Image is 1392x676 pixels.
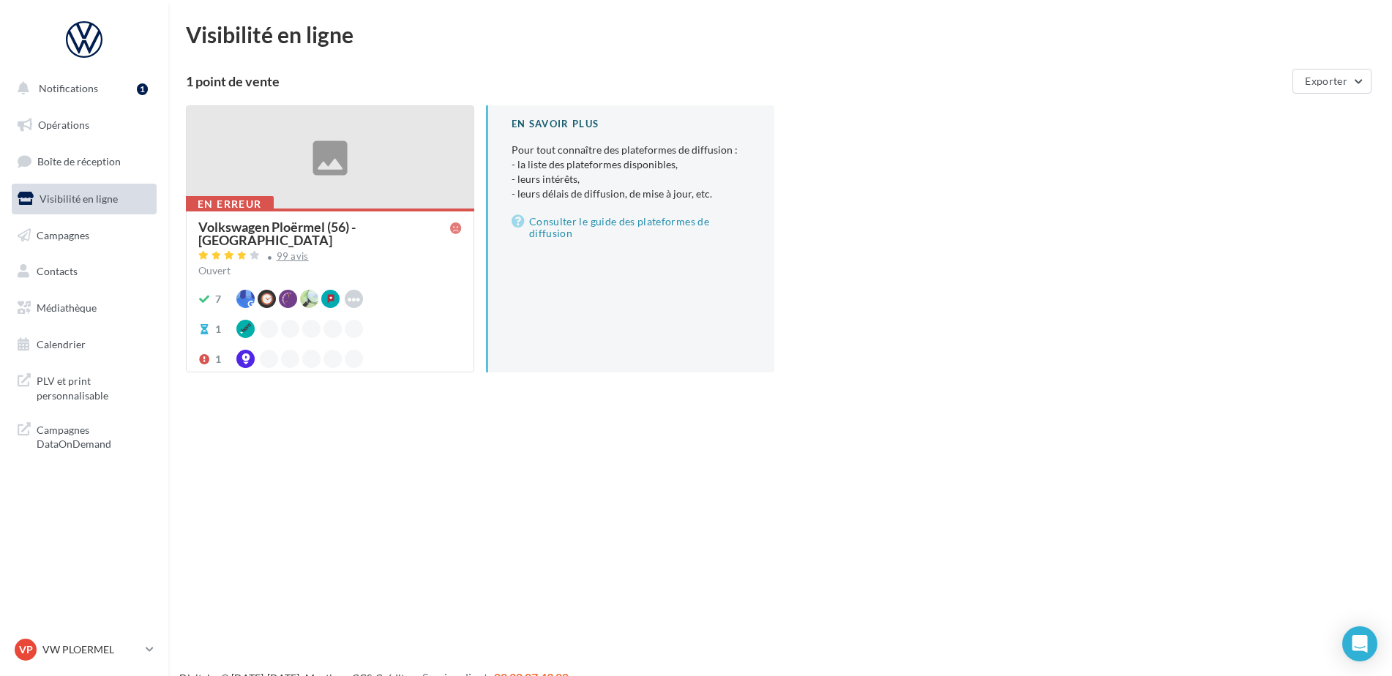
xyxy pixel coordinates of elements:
span: Boîte de réception [37,155,121,168]
a: 99 avis [198,249,462,266]
span: PLV et print personnalisable [37,371,151,402]
span: Contacts [37,265,78,277]
span: VP [19,642,33,657]
div: 1 [215,322,221,337]
div: Volkswagen Ploërmel (56) - [GEOGRAPHIC_DATA] [198,220,450,247]
li: - leurs délais de diffusion, de mise à jour, etc. [512,187,751,201]
a: Visibilité en ligne [9,184,160,214]
a: Médiathèque [9,293,160,323]
button: Notifications 1 [9,73,154,104]
li: - leurs intérêts, [512,172,751,187]
a: Campagnes [9,220,160,251]
a: PLV et print personnalisable [9,365,160,408]
div: 7 [215,292,221,307]
li: - la liste des plateformes disponibles, [512,157,751,172]
a: Campagnes DataOnDemand [9,414,160,457]
div: En erreur [186,196,274,212]
span: Campagnes [37,228,89,241]
span: Visibilité en ligne [40,192,118,205]
div: Visibilité en ligne [186,23,1374,45]
p: Pour tout connaître des plateformes de diffusion : [512,143,751,201]
span: Notifications [39,82,98,94]
a: Consulter le guide des plateformes de diffusion [512,213,751,242]
a: Calendrier [9,329,160,360]
a: Boîte de réception [9,146,160,177]
div: Open Intercom Messenger [1342,626,1377,661]
a: Contacts [9,256,160,287]
div: 1 point de vente [186,75,1287,88]
span: Campagnes DataOnDemand [37,420,151,451]
span: Exporter [1305,75,1347,87]
div: En savoir plus [512,117,751,131]
div: 1 [215,352,221,367]
span: Ouvert [198,264,231,277]
a: Opérations [9,110,160,140]
p: VW PLOERMEL [42,642,140,657]
span: Calendrier [37,338,86,350]
span: Médiathèque [37,301,97,314]
a: VP VW PLOERMEL [12,636,157,664]
div: 1 [137,83,148,95]
button: Exporter [1292,69,1372,94]
div: 99 avis [277,252,309,261]
span: Opérations [38,119,89,131]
